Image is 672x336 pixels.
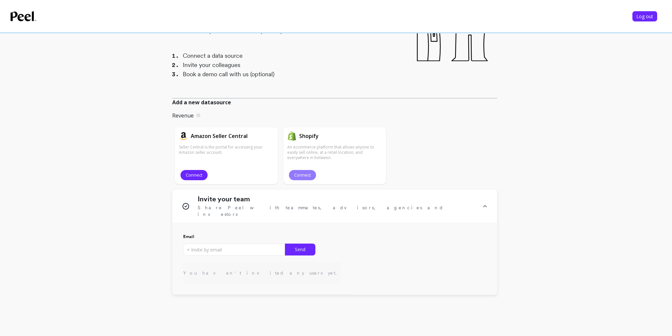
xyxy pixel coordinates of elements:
h1: Shopify [299,132,319,140]
p: Seller Central is the portal for accessing your Amazon seller account. [179,145,274,155]
img: api.shopify.svg [287,131,296,141]
li: Connect a data source [183,51,335,60]
button: Connect [289,170,316,180]
span: Send [295,246,305,253]
span: Share Peel with teammates, advisors, agencies and investors [198,204,474,218]
li: Invite your colleagues [183,60,335,70]
li: Book a demo call with us (optional) [183,70,335,79]
button: Log out [632,11,657,21]
div: You haven't invited any users yet. [183,262,341,284]
span: Log out [636,13,653,19]
p: An ecommerce platform that allows anyone to easily sell online, at a retail location, and everywh... [287,145,382,160]
input: + Invite by email [183,244,285,255]
span: Connect [294,172,311,178]
h1: Amazon Seller Central [191,132,248,140]
span: Add a new datasource [172,98,231,106]
span: Email [183,234,194,240]
img: api.amazon.svg [179,131,188,141]
span: Connect [186,172,202,178]
p: Revenue [172,112,194,119]
button: Send [285,244,315,255]
h1: Invite your team [198,195,250,203]
button: Connect [180,170,208,180]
